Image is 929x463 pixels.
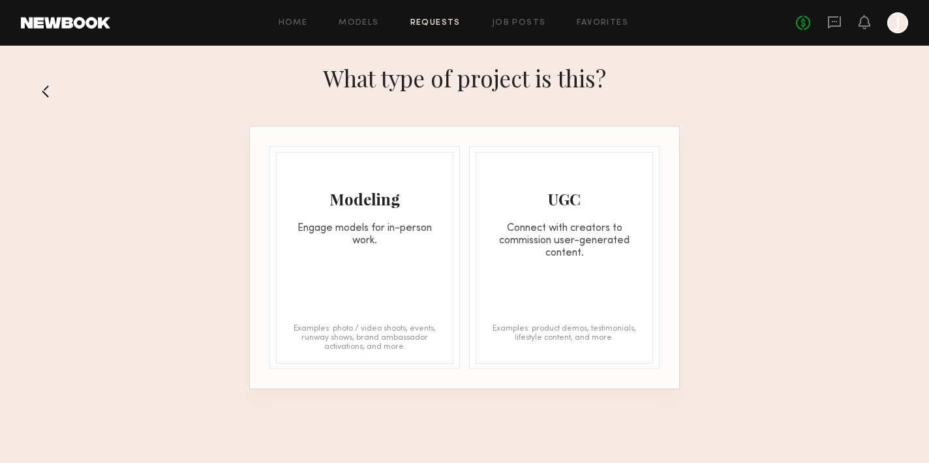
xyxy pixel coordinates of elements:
[489,324,639,350] div: Examples: product demos, testimonials, lifestyle content, and more.
[492,19,546,27] a: Job Posts
[339,19,378,27] a: Models
[290,324,440,350] div: Examples: photo / video shoots, events, runway shows, brand ambassador activations, and more.
[277,222,453,247] div: Engage models for in-person work.
[410,19,461,27] a: Requests
[476,222,652,260] div: Connect with creators to commission user-generated content.
[277,188,453,209] div: Modeling
[323,63,606,93] h1: What type of project is this?
[577,19,628,27] a: Favorites
[887,12,908,33] a: J
[279,19,308,27] a: Home
[476,188,652,209] div: UGC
